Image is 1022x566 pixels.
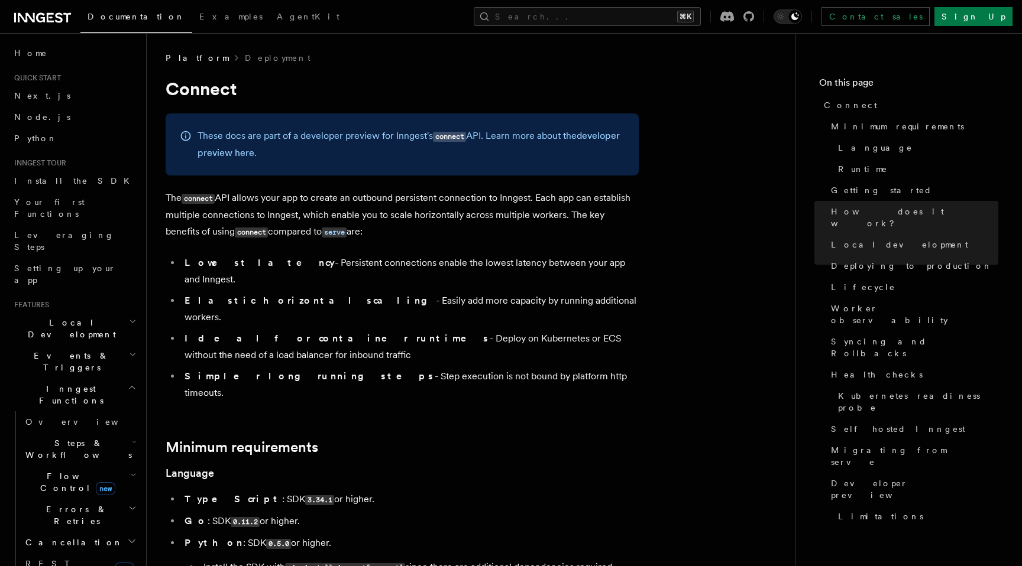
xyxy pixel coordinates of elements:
[838,142,913,154] span: Language
[270,4,347,32] a: AgentKit
[9,85,139,106] a: Next.js
[21,503,128,527] span: Errors & Retries
[181,255,639,288] li: - Persistent connections enable the lowest latency between your app and Inngest.
[14,112,70,122] span: Node.js
[21,432,139,466] button: Steps & Workflows
[9,312,139,345] button: Local Development
[231,517,260,527] code: 0.11.2
[9,106,139,128] a: Node.js
[831,206,998,229] span: How does it work?
[185,515,208,526] strong: Go
[831,423,965,435] span: Self hosted Inngest
[21,411,139,432] a: Overview
[9,317,129,340] span: Local Development
[831,260,992,272] span: Deploying to production
[826,116,998,137] a: Minimum requirements
[185,295,436,306] strong: Elastic horizontal scaling
[677,11,694,22] kbd: ⌘K
[934,7,1013,26] a: Sign Up
[831,121,964,132] span: Minimum requirements
[833,506,998,527] a: Limitations
[9,258,139,291] a: Setting up your app
[14,197,85,219] span: Your first Functions
[9,378,139,411] button: Inngest Functions
[826,473,998,506] a: Developer preview
[819,76,998,95] h4: On this page
[14,176,137,186] span: Install the SDK
[277,12,339,21] span: AgentKit
[21,499,139,532] button: Errors & Retries
[185,333,490,344] strong: Ideal for container runtimes
[831,239,968,251] span: Local development
[826,298,998,331] a: Worker observability
[185,370,435,382] strong: Simpler long running steps
[166,465,214,482] a: Language
[235,227,268,238] code: connect
[21,532,139,553] button: Cancellation
[826,277,998,298] a: Lifecycle
[14,47,47,59] span: Home
[831,281,895,293] span: Lifecycle
[80,4,192,33] a: Documentation
[14,91,70,100] span: Next.js
[833,158,998,180] a: Runtime
[21,536,123,548] span: Cancellation
[826,255,998,277] a: Deploying to production
[266,539,291,549] code: 0.5.0
[824,99,877,111] span: Connect
[9,73,61,83] span: Quick start
[199,12,263,21] span: Examples
[831,444,998,468] span: Migrating from serve
[166,52,228,64] span: Platform
[185,537,243,548] strong: Python
[831,184,932,196] span: Getting started
[819,95,998,116] a: Connect
[166,439,318,456] a: Minimum requirements
[838,163,888,175] span: Runtime
[185,257,335,268] strong: Lowest latency
[25,417,147,427] span: Overview
[831,336,998,359] span: Syncing and Rollbacks
[9,350,129,373] span: Events & Triggers
[838,390,998,414] span: Kubernetes readiness probe
[305,495,334,505] code: 3.34.1
[838,510,923,522] span: Limitations
[9,128,139,149] a: Python
[9,158,66,168] span: Inngest tour
[9,43,139,64] a: Home
[9,170,139,191] a: Install the SDK
[826,180,998,201] a: Getting started
[826,201,998,234] a: How does it work?
[166,190,639,240] p: The API allows your app to create an outbound persistent connection to Inngest. Each app can esta...
[826,234,998,255] a: Local development
[474,7,701,26] button: Search...⌘K
[822,7,930,26] a: Contact sales
[192,4,270,32] a: Examples
[245,52,311,64] a: Deployment
[833,137,998,158] a: Language
[322,227,347,238] code: serve
[14,134,57,143] span: Python
[181,368,639,401] li: - Step execution is not bound by platform http timeouts.
[198,128,625,161] p: These docs are part of a developer preview for Inngest's API. Learn more about the .
[181,513,639,530] li: : SDK or higher.
[9,345,139,378] button: Events & Triggers
[833,385,998,418] a: Kubernetes readiness probe
[166,78,639,99] h1: Connect
[182,194,215,204] code: connect
[831,369,923,380] span: Health checks
[826,440,998,473] a: Migrating from serve
[9,225,139,258] a: Leveraging Steps
[21,470,130,494] span: Flow Control
[14,230,114,252] span: Leveraging Steps
[831,477,998,501] span: Developer preview
[14,264,116,285] span: Setting up your app
[88,12,185,21] span: Documentation
[433,132,466,142] code: connect
[826,331,998,364] a: Syncing and Rollbacks
[826,418,998,440] a: Self hosted Inngest
[181,330,639,363] li: - Deploy on Kubernetes or ECS without the need of a load balancer for inbound traffic
[9,300,49,310] span: Features
[9,383,128,406] span: Inngest Functions
[9,191,139,225] a: Your first Functions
